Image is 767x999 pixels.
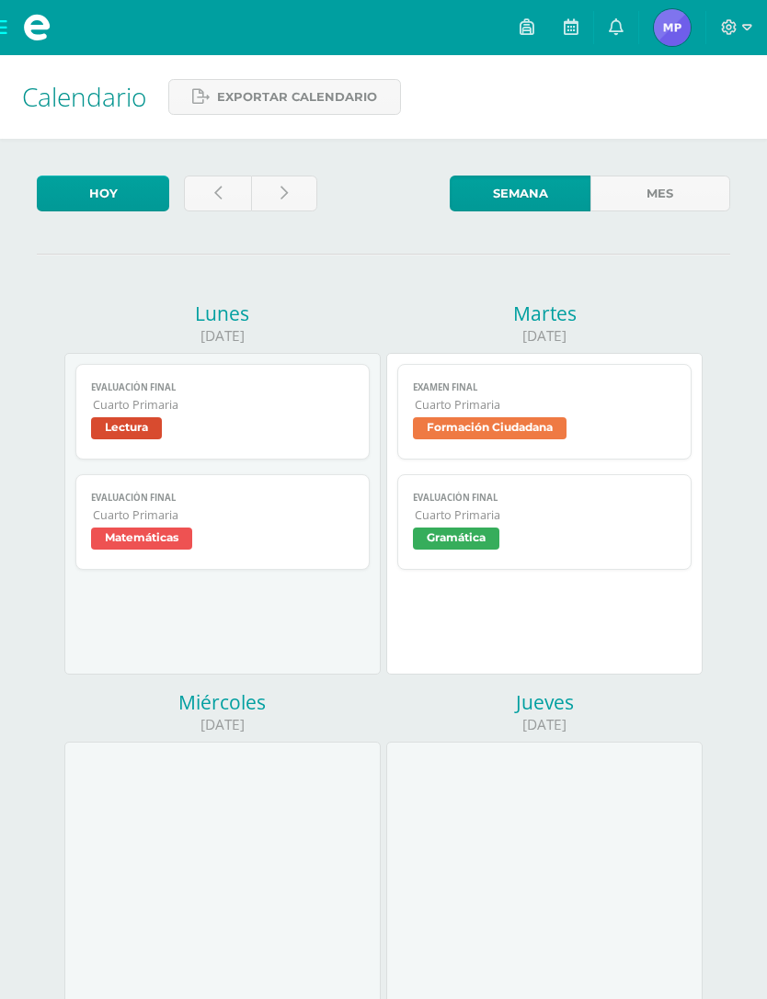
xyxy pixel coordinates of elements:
[91,492,353,504] span: Evaluación final
[413,528,499,550] span: Gramática
[413,381,675,393] span: Examen Final
[386,326,703,346] div: [DATE]
[386,301,703,326] div: Martes
[450,176,590,211] a: Semana
[413,492,675,504] span: Evaluación final
[590,176,730,211] a: Mes
[91,381,353,393] span: Evaluación Final
[64,715,381,734] div: [DATE]
[415,507,675,523] span: Cuarto Primaria
[93,507,353,523] span: Cuarto Primaria
[168,79,401,115] a: Exportar calendario
[91,417,162,439] span: Lectura
[75,364,369,460] a: Evaluación FinalCuarto PrimariaLectura
[386,689,703,715] div: Jueves
[413,417,567,439] span: Formación Ciudadana
[217,80,377,114] span: Exportar calendario
[93,397,353,413] span: Cuarto Primaria
[64,301,381,326] div: Lunes
[22,79,146,114] span: Calendario
[37,176,169,211] a: Hoy
[397,474,691,570] a: Evaluación finalCuarto PrimariaGramática
[91,528,192,550] span: Matemáticas
[415,397,675,413] span: Cuarto Primaria
[386,715,703,734] div: [DATE]
[64,689,381,715] div: Miércoles
[654,9,691,46] img: 4b07b01bbebc0ad7c9b498820ebedc87.png
[64,326,381,346] div: [DATE]
[397,364,691,460] a: Examen FinalCuarto PrimariaFormación Ciudadana
[75,474,369,570] a: Evaluación finalCuarto PrimariaMatemáticas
